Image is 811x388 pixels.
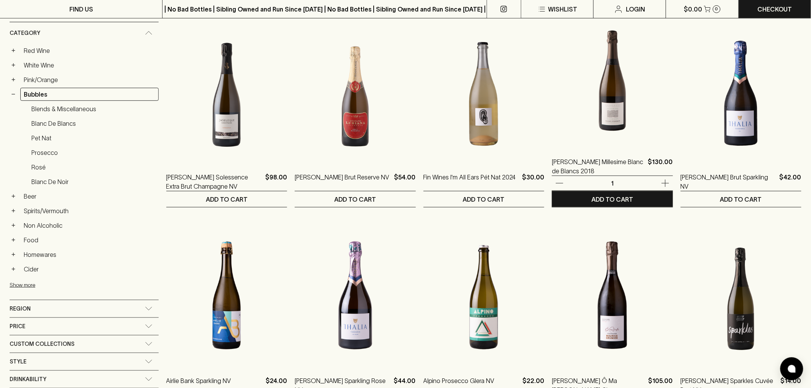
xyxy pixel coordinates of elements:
[20,59,159,72] a: White Wine
[715,7,718,11] p: 0
[552,12,673,146] img: Thierry Fournier Millesime Blanc de Blancs 2018
[10,192,17,200] button: +
[10,335,159,353] div: Custom Collections
[424,191,544,207] button: ADD TO CART
[10,28,40,38] span: Category
[720,195,762,204] p: ADD TO CART
[10,222,17,229] button: +
[552,191,673,207] button: ADD TO CART
[10,375,46,384] span: Drinkability
[334,195,376,204] p: ADD TO CART
[10,357,26,367] span: Style
[522,173,544,191] p: $30.00
[20,73,159,86] a: Pink/Orange
[681,191,801,207] button: ADD TO CART
[28,146,159,159] a: Prosecco
[648,157,673,176] p: $130.00
[295,27,415,161] img: Stefano Lubiana Brut Reserve NV
[548,5,577,14] p: Wishlist
[166,230,287,365] img: Airlie Bank Sparkling NV
[463,195,505,204] p: ADD TO CART
[10,277,110,293] button: Show more
[684,5,703,14] p: $0.00
[780,173,801,191] p: $42.00
[20,219,159,232] a: Non Alcoholic
[295,173,389,191] a: [PERSON_NAME] Brut Reserve NV
[10,251,17,258] button: +
[206,195,248,204] p: ADD TO CART
[10,322,25,331] span: Price
[10,207,17,215] button: +
[10,76,17,84] button: +
[10,371,159,388] div: Drinkability
[10,47,17,54] button: +
[20,44,159,57] a: Red Wine
[10,318,159,335] div: Price
[295,191,415,207] button: ADD TO CART
[20,204,159,217] a: Spirits/Vermouth
[424,27,544,161] img: Fin Wines I'm All Ears Pét Nat 2024
[10,265,17,273] button: +
[10,22,159,44] div: Category
[265,173,287,191] p: $98.00
[681,173,777,191] a: [PERSON_NAME] Brut Sparkling NV
[166,191,287,207] button: ADD TO CART
[681,230,801,365] img: Georgie Orbach Sparkles Cuvée Brut NV
[10,300,159,317] div: Region
[10,236,17,244] button: +
[28,132,159,145] a: Pet Nat
[591,195,633,204] p: ADD TO CART
[28,161,159,174] a: Rosé
[10,353,159,370] div: Style
[552,157,645,176] a: [PERSON_NAME] Millesime Blanc de Blancs 2018
[10,90,17,98] button: −
[758,5,792,14] p: Checkout
[20,263,159,276] a: Cider
[10,61,17,69] button: +
[28,102,159,115] a: Blends & Miscellaneous
[552,230,673,365] img: Maurice Grumier Ô Ma Vallée Champagne NV
[603,179,622,187] p: 1
[20,88,159,101] a: Bubbles
[424,230,544,365] img: Alpino Prosecco Glera NV
[166,173,262,191] a: [PERSON_NAME] Solessence Extra Brut Champagne NV
[166,27,287,161] img: Jean Marc Sélèque Solessence Extra Brut Champagne NV
[20,233,159,247] a: Food
[28,175,159,188] a: Blanc de Noir
[681,27,801,161] img: Thalia Brut Sparkling NV
[626,5,645,14] p: Login
[20,248,159,261] a: Homewares
[788,365,796,373] img: bubble-icon
[10,339,74,349] span: Custom Collections
[394,173,416,191] p: $54.00
[10,304,31,314] span: Region
[20,190,159,203] a: Beer
[69,5,93,14] p: FIND US
[28,117,159,130] a: Blanc de Blancs
[424,173,516,191] a: Fin Wines I'm All Ears Pét Nat 2024
[295,230,415,365] img: Thalia Sparkling Rose NV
